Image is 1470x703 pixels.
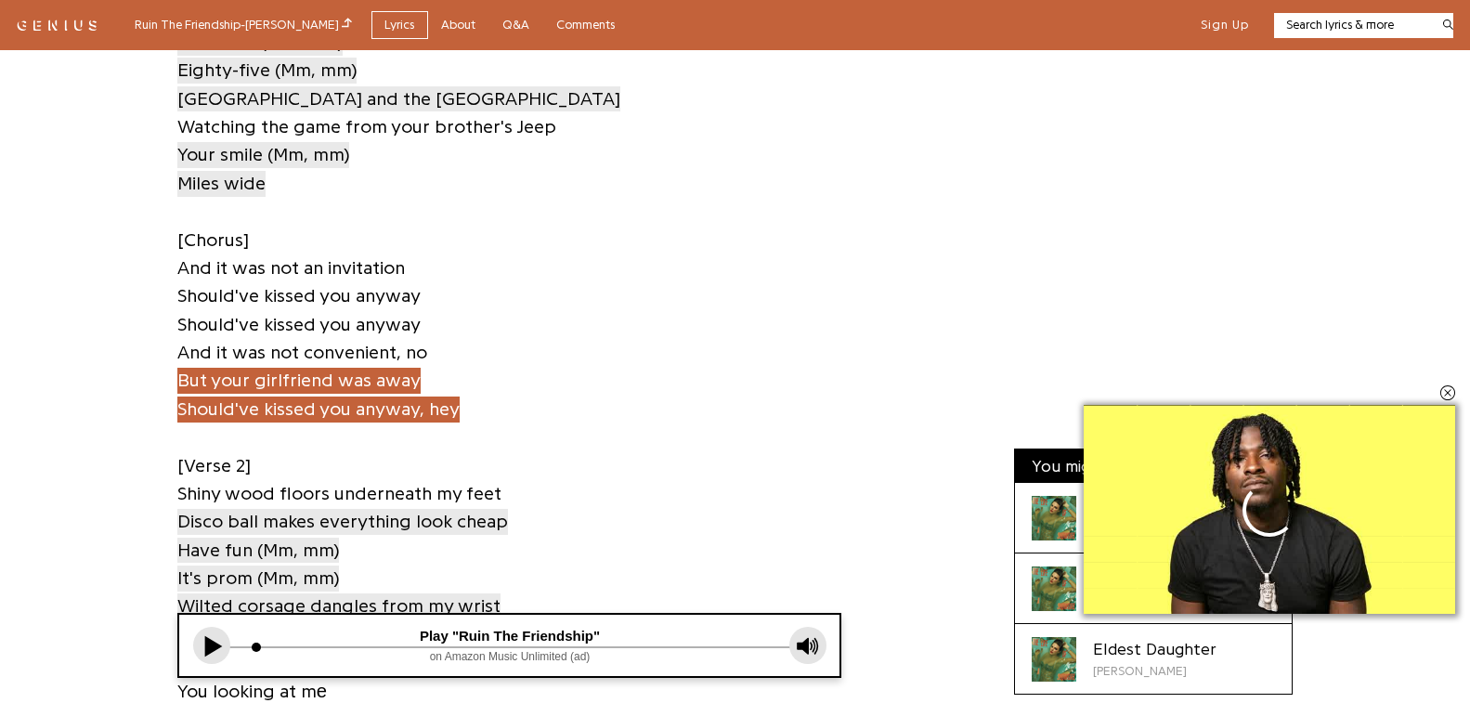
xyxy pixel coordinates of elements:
a: Cover art for Wood by Taylor SwiftWood[PERSON_NAME] [1015,553,1292,624]
div: Cover art for Father Figure by Taylor Swift [1032,496,1076,540]
input: Search lyrics & more [1274,16,1431,34]
a: [GEOGRAPHIC_DATA] and the [GEOGRAPHIC_DATA] [177,85,620,113]
a: But your girlfriend was awayShould've kissed you anyway, hey [177,366,460,423]
div: You might also like [1015,449,1292,483]
div: Ruin The Friendship - [PERSON_NAME] [135,15,352,35]
a: Comments [543,11,629,40]
a: Have fun (Mm, mm)It's prom (Mm, mm)Wilted corsage dangles from my wrist [177,536,501,621]
a: Disco ball makes everything look cheap [177,507,508,536]
span: But your girlfriend was away Should've kissed you anyway, hey [177,368,460,422]
span: [GEOGRAPHIC_DATA] and the [GEOGRAPHIC_DATA] [177,86,620,112]
a: Lyrics [371,11,428,40]
span: Your smile (Mm, mm) Miles wide [177,142,349,196]
span: Have fun (Mm, mm) It's prom (Mm, mm) Wilted corsage dangles from my wrist [177,538,501,620]
button: Sign Up [1201,17,1249,33]
a: Cover art for Father Figure by Taylor SwiftFather Figure[PERSON_NAME] [1015,483,1292,553]
a: You drive (Mm, mm)Eighty-five (Mm, mm) [177,28,357,85]
div: Cover art for Wood by Taylor Swift [1032,566,1076,611]
a: Q&A [489,11,543,40]
a: Your smile (Mm, mm)Miles wide [177,140,349,198]
iframe: Tonefuse player [179,615,840,676]
span: Disco ball makes everything look cheap [177,509,508,535]
a: About [428,11,489,40]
